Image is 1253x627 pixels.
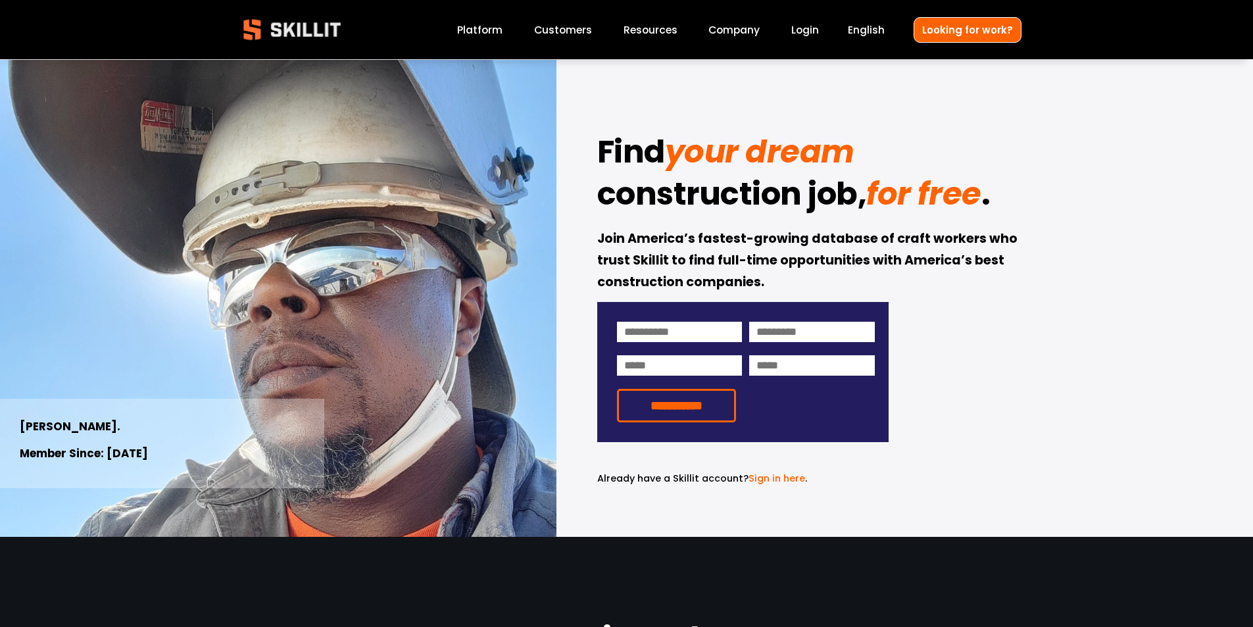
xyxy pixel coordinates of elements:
img: Skillit [232,10,352,49]
strong: construction job, [597,170,867,224]
strong: . [981,170,991,224]
a: Company [708,21,760,39]
div: language picker [848,21,885,39]
a: folder dropdown [624,21,677,39]
span: English [848,22,885,38]
a: Looking for work? [914,17,1021,43]
strong: [PERSON_NAME]. [20,418,120,437]
em: your dream [665,130,854,174]
em: for free [866,172,981,216]
span: Resources [624,22,677,38]
p: . [597,471,889,486]
strong: Find [597,128,665,182]
span: Already have a Skillit account? [597,472,749,485]
a: Platform [457,21,503,39]
strong: Member Since: [DATE] [20,445,148,464]
a: Customers [534,21,592,39]
a: Login [791,21,819,39]
strong: Join America’s fastest-growing database of craft workers who trust Skillit to find full-time oppo... [597,229,1020,293]
a: Sign in here [749,472,805,485]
